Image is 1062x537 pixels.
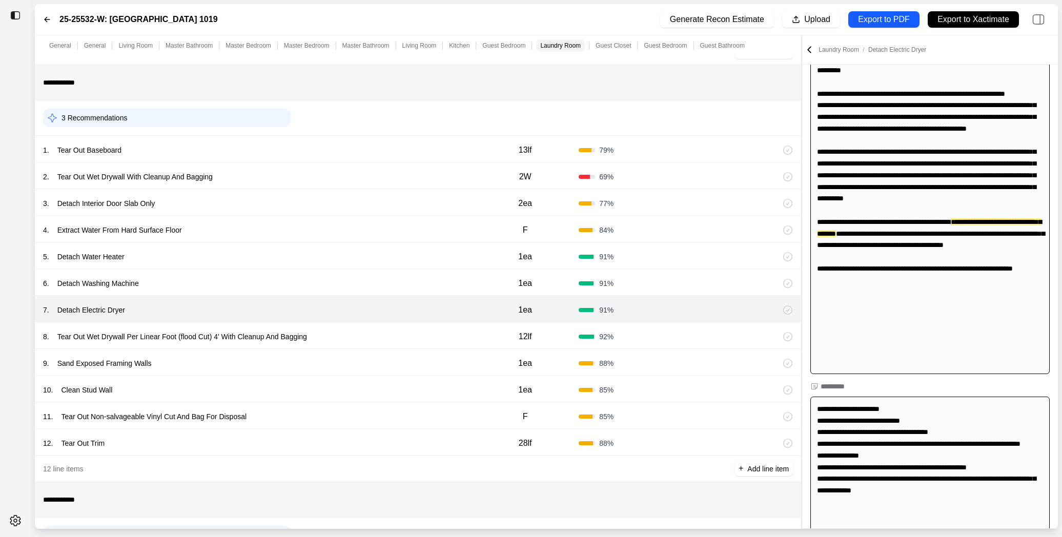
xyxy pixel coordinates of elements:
p: 1ea [518,251,532,263]
p: Export to Xactimate [937,14,1009,26]
span: 92 % [599,332,614,342]
p: General [49,42,71,50]
p: Export to PDF [858,14,909,26]
p: 4 . [43,225,49,235]
p: 9 . [43,358,49,368]
p: 2W [519,171,532,183]
p: 13lf [519,144,532,156]
span: 79 % [599,145,614,155]
p: 1 . [43,145,49,155]
p: Guest Closet [596,42,631,50]
p: 1ea [518,384,532,396]
span: 85 % [599,411,614,422]
p: 6 . [43,278,49,288]
button: +Add line item [734,462,793,476]
p: Add line item [747,464,789,474]
p: Detach Interior Door Slab Only [53,196,159,211]
p: Extract Water From Hard Surface Floor [53,223,186,237]
p: 2 . [43,172,49,182]
span: 88 % [599,438,614,448]
span: 84 % [599,225,614,235]
button: Export to Xactimate [928,11,1019,28]
p: Sand Exposed Framing Walls [53,356,156,370]
p: Detach Electric Dryer [53,303,129,317]
p: Detach Washing Machine [53,276,143,291]
img: right-panel.svg [1027,8,1050,31]
p: Master Bedroom [226,42,271,50]
p: Master Bathroom [166,42,213,50]
span: 77 % [599,198,614,209]
p: 8 . [43,332,49,342]
p: Tear Out Baseboard [53,143,126,157]
p: 12 line items [43,464,84,474]
label: 25-25532-W: [GEOGRAPHIC_DATA] 1019 [59,13,218,26]
p: 1ea [518,277,532,290]
p: Kitchen [449,42,469,50]
p: 1ea [518,357,532,369]
p: Generate Recon Estimate [670,14,764,26]
span: 91 % [599,305,614,315]
p: 3 . [43,198,49,209]
p: 3 Recommendations [62,113,127,123]
p: 2ea [518,197,532,210]
span: Detach Electric Dryer [868,46,926,53]
p: Living Room [118,42,153,50]
img: toggle sidebar [10,10,21,20]
button: Generate Recon Estimate [660,11,774,28]
p: Living Room [402,42,437,50]
span: 85 % [599,385,614,395]
span: / [859,46,868,53]
p: 11 . [43,411,53,422]
p: Guest Bedroom [482,42,525,50]
p: Laundry Room [540,42,581,50]
span: 88 % [599,358,614,368]
button: Upload [782,11,840,28]
p: General [84,42,106,50]
p: 12 . [43,438,53,448]
p: 10 . [43,385,53,395]
p: 28lf [519,437,532,449]
p: Detach Water Heater [53,250,129,264]
p: 7 . [43,305,49,315]
p: 1ea [518,304,532,316]
p: F [523,410,528,423]
p: Tear Out Wet Drywall Per Linear Foot (flood Cut) 4' With Cleanup And Bagging [53,329,311,344]
span: 91 % [599,252,614,262]
span: 69 % [599,172,614,182]
p: Guest Bathroom [700,42,745,50]
p: + [739,463,743,474]
p: 12lf [519,331,532,343]
p: Tear Out Trim [57,436,109,450]
p: Master Bedroom [284,42,330,50]
p: 5 . [43,252,49,262]
button: Export to PDF [848,11,920,28]
p: Laundry Room [819,46,926,54]
p: Master Bathroom [342,42,390,50]
p: F [523,224,528,236]
p: Tear Out Wet Drywall With Cleanup And Bagging [53,170,217,184]
p: Guest Bedroom [644,42,687,50]
p: Clean Stud Wall [57,383,116,397]
span: 91 % [599,278,614,288]
p: Upload [804,14,830,26]
p: Tear Out Non-salvageable Vinyl Cut And Bag For Disposal [57,409,251,424]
